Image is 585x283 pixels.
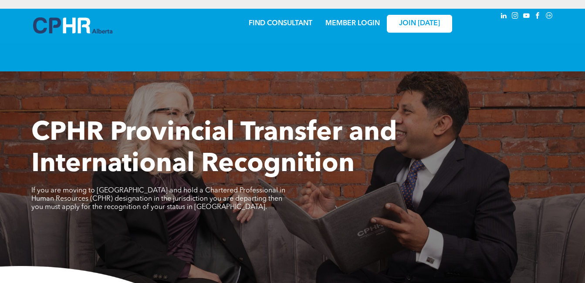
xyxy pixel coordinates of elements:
img: A blue and white logo for cp alberta [33,17,112,34]
span: JOIN [DATE] [399,20,440,28]
a: instagram [511,11,520,23]
span: CPHR Provincial Transfer and International Recognition [31,120,397,178]
a: Social network [544,11,554,23]
a: facebook [533,11,543,23]
span: If you are moving to [GEOGRAPHIC_DATA] and hold a Chartered Professional in Human Resources (CPHR... [31,187,285,211]
a: linkedin [499,11,509,23]
a: MEMBER LOGIN [325,20,380,27]
a: JOIN [DATE] [387,15,452,33]
a: youtube [522,11,531,23]
a: FIND CONSULTANT [249,20,312,27]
